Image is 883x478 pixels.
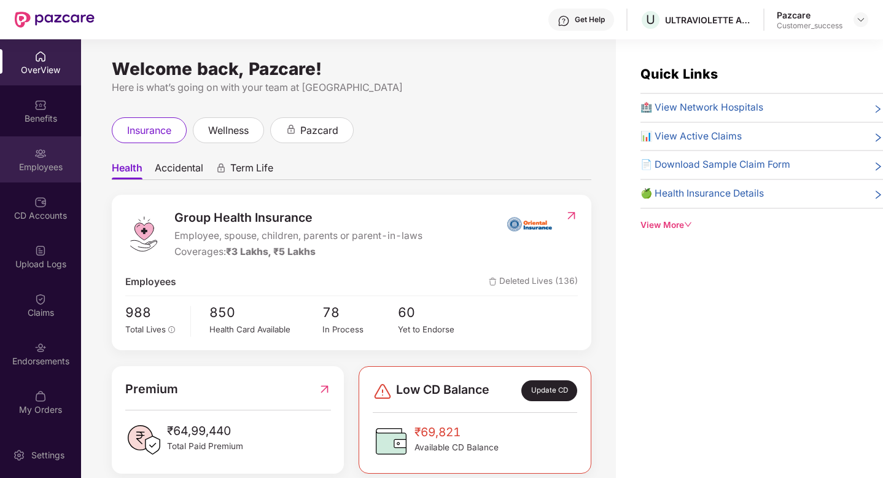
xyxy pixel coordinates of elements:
[28,449,68,461] div: Settings
[209,302,322,323] span: 850
[34,245,47,257] img: svg+xml;base64,PHN2ZyBpZD0iVXBsb2FkX0xvZ3MiIGRhdGEtbmFtZT0iVXBsb2FkIExvZ3MiIHhtbG5zPSJodHRwOi8vd3...
[155,162,203,179] span: Accidental
[575,15,605,25] div: Get Help
[209,323,322,336] div: Health Card Available
[112,80,591,95] div: Here is what’s going on with your team at [GEOGRAPHIC_DATA]
[646,12,655,27] span: U
[112,64,591,74] div: Welcome back, Pazcare!
[322,323,398,336] div: In Process
[640,129,742,144] span: 📊 View Active Claims
[640,157,790,173] span: 📄 Download Sample Claim Form
[34,50,47,63] img: svg+xml;base64,PHN2ZyBpZD0iSG9tZSIgeG1sbnM9Imh0dHA6Ly93d3cudzMub3JnLzIwMDAvc3ZnIiB3aWR0aD0iMjAiIG...
[565,210,578,222] img: RedirectIcon
[489,275,578,290] span: Deleted Lives (136)
[174,229,422,244] span: Employee, spouse, children, parents or parent-in-laws
[777,21,842,31] div: Customer_success
[34,293,47,305] img: svg+xml;base64,PHN2ZyBpZD0iQ2xhaW0iIHhtbG5zPSJodHRwOi8vd3d3LnczLm9yZy8yMDAwL3N2ZyIgd2lkdGg9IjIwIi...
[112,162,142,179] span: Health
[398,323,473,336] div: Yet to Endorse
[300,123,338,138] span: pazcard
[174,208,422,227] span: Group Health Insurance
[507,208,553,239] img: insurerIcon
[318,380,331,399] img: RedirectIcon
[558,15,570,27] img: svg+xml;base64,PHN2ZyBpZD0iSGVscC0zMngzMiIgeG1sbnM9Imh0dHA6Ly93d3cudzMub3JnLzIwMDAvc3ZnIiB3aWR0aD...
[373,423,410,460] img: CDBalanceIcon
[396,380,489,401] span: Low CD Balance
[856,15,866,25] img: svg+xml;base64,PHN2ZyBpZD0iRHJvcGRvd24tMzJ4MzIiIHhtbG5zPSJodHRwOi8vd3d3LnczLm9yZy8yMDAwL3N2ZyIgd2...
[125,324,166,334] span: Total Lives
[125,275,176,290] span: Employees
[489,278,497,286] img: deleteIcon
[640,100,763,116] span: 🏥 View Network Hospitals
[873,131,883,144] span: right
[684,221,693,229] span: down
[873,189,883,202] span: right
[230,162,273,179] span: Term Life
[216,163,227,174] div: animation
[168,326,176,334] span: info-circle
[373,382,392,401] img: svg+xml;base64,PHN2ZyBpZD0iRGFuZ2VyLTMyeDMyIiB4bWxucz0iaHR0cDovL3d3dy53My5vcmcvMjAwMC9zdmciIHdpZH...
[34,390,47,402] img: svg+xml;base64,PHN2ZyBpZD0iTXlfT3JkZXJzIiBkYXRhLW5hbWU9Ik15IE9yZGVycyIgeG1sbnM9Imh0dHA6Ly93d3cudz...
[873,160,883,173] span: right
[414,423,499,441] span: ₹69,821
[167,421,243,440] span: ₹64,99,440
[125,421,162,458] img: PaidPremiumIcon
[167,440,243,453] span: Total Paid Premium
[125,380,178,399] span: Premium
[125,302,182,323] span: 988
[174,245,422,260] div: Coverages:
[34,99,47,111] img: svg+xml;base64,PHN2ZyBpZD0iQmVuZWZpdHMiIHhtbG5zPSJodHRwOi8vd3d3LnczLm9yZy8yMDAwL3N2ZyIgd2lkdGg9Ij...
[125,216,162,253] img: logo
[127,123,171,138] span: insurance
[34,342,47,354] img: svg+xml;base64,PHN2ZyBpZD0iRW5kb3JzZW1lbnRzIiB4bWxucz0iaHR0cDovL3d3dy53My5vcmcvMjAwMC9zdmciIHdpZH...
[665,14,751,26] div: ULTRAVIOLETTE AUTOMOTIVE PRIVATE LIMITED
[286,124,297,135] div: animation
[13,449,25,461] img: svg+xml;base64,PHN2ZyBpZD0iU2V0dGluZy0yMHgyMCIgeG1sbnM9Imh0dHA6Ly93d3cudzMub3JnLzIwMDAvc3ZnIiB3aW...
[521,380,577,401] div: Update CD
[15,12,95,28] img: New Pazcare Logo
[640,186,764,202] span: 🍏 Health Insurance Details
[640,66,718,82] span: Quick Links
[873,103,883,116] span: right
[398,302,473,323] span: 60
[34,147,47,160] img: svg+xml;base64,PHN2ZyBpZD0iRW1wbG95ZWVzIiB4bWxucz0iaHR0cDovL3d3dy53My5vcmcvMjAwMC9zdmciIHdpZHRoPS...
[34,196,47,208] img: svg+xml;base64,PHN2ZyBpZD0iQ0RfQWNjb3VudHMiIGRhdGEtbmFtZT0iQ0QgQWNjb3VudHMiIHhtbG5zPSJodHRwOi8vd3...
[208,123,249,138] span: wellness
[414,441,499,454] span: Available CD Balance
[777,9,842,21] div: Pazcare
[640,219,883,232] div: View More
[322,302,398,323] span: 78
[226,246,316,257] span: ₹3 Lakhs, ₹5 Lakhs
